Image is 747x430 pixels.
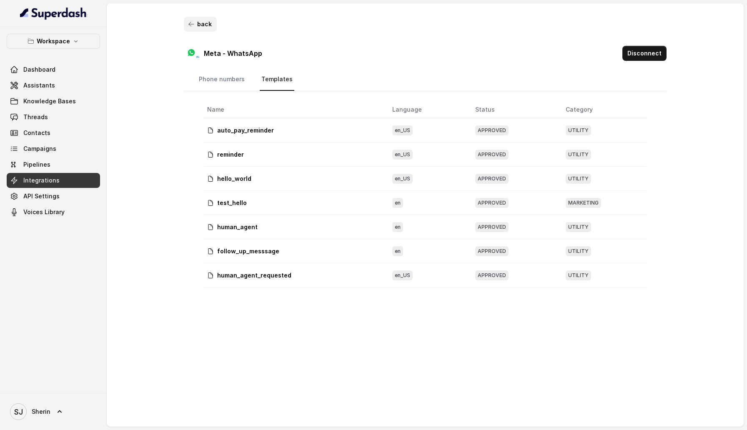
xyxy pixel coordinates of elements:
[197,68,246,91] a: Phone numbers
[14,407,23,416] text: SJ
[392,198,403,208] span: en
[204,48,262,58] h3: Meta - WhatsApp
[392,125,413,135] span: en_US
[7,189,100,204] a: API Settings
[7,205,100,220] a: Voices Library
[475,222,509,232] span: APPROVED
[7,94,100,109] a: Knowledge Bases
[23,208,65,216] span: Voices Library
[7,34,100,49] button: Workspace
[23,176,60,185] span: Integrations
[566,174,591,184] span: UTILITY
[475,198,509,208] span: APPROVED
[217,199,247,207] p: test_hello
[217,247,279,255] p: follow_up_messsage
[566,125,591,135] span: UTILITY
[475,125,509,135] span: APPROVED
[23,97,76,105] span: Knowledge Bases
[7,400,100,423] a: Sherin
[260,68,294,91] a: Templates
[475,150,509,160] span: APPROVED
[23,192,60,200] span: API Settings
[622,46,667,61] button: Disconnect
[184,17,217,32] button: back
[23,129,50,137] span: Contacts
[392,150,413,160] span: en_US
[7,173,100,188] a: Integrations
[217,126,274,135] p: auto_pay_reminder
[217,271,291,280] p: human_agent_requested
[386,101,469,118] th: Language
[23,145,56,153] span: Campaigns
[566,246,591,256] span: UTILITY
[7,125,100,140] a: Contacts
[392,270,413,280] span: en_US
[392,174,413,184] span: en_US
[217,223,258,231] p: human_agent
[475,246,509,256] span: APPROVED
[217,175,251,183] p: hello_world
[204,101,386,118] th: Name
[23,81,55,90] span: Assistants
[475,174,509,184] span: APPROVED
[7,78,100,93] a: Assistants
[566,222,591,232] span: UTILITY
[475,270,509,280] span: APPROVED
[217,150,244,159] p: reminder
[469,101,559,118] th: Status
[7,141,100,156] a: Campaigns
[20,7,87,20] img: light.svg
[37,36,70,46] p: Workspace
[32,407,50,416] span: Sherin
[392,222,403,232] span: en
[566,198,601,208] span: MARKETING
[566,270,591,280] span: UTILITY
[197,68,653,91] nav: Tabs
[7,62,100,77] a: Dashboard
[559,101,647,118] th: Category
[7,110,100,125] a: Threads
[23,65,55,74] span: Dashboard
[7,157,100,172] a: Pipelines
[23,113,48,121] span: Threads
[392,246,403,256] span: en
[23,160,50,169] span: Pipelines
[566,150,591,160] span: UTILITY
